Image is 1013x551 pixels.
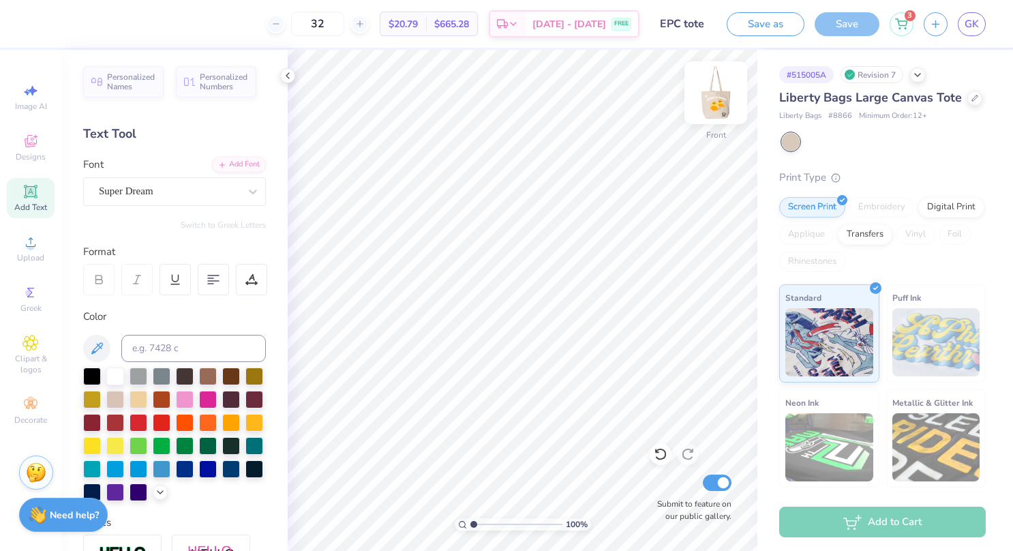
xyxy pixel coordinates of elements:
[892,396,973,410] span: Metallic & Glitter Ink
[14,415,47,426] span: Decorate
[849,197,914,218] div: Embroidery
[892,308,980,376] img: Puff Ink
[727,12,804,36] button: Save as
[892,291,921,305] span: Puff Ink
[15,101,47,112] span: Image AI
[20,303,42,314] span: Greek
[83,244,267,260] div: Format
[896,224,935,245] div: Vinyl
[785,308,873,376] img: Standard
[785,413,873,481] img: Neon Ink
[212,157,266,173] div: Add Font
[905,10,916,21] span: 3
[779,197,845,218] div: Screen Print
[200,72,248,91] span: Personalized Numbers
[566,518,588,531] span: 100 %
[650,498,731,522] label: Submit to feature on our public gallery.
[16,151,46,162] span: Designs
[958,12,986,36] a: GK
[828,110,852,122] span: # 8866
[83,157,104,173] label: Font
[841,66,903,83] div: Revision 7
[779,110,821,122] span: Liberty Bags
[892,413,980,481] img: Metallic & Glitter Ink
[689,65,743,120] img: Front
[859,110,927,122] span: Minimum Order: 12 +
[779,170,986,185] div: Print Type
[389,17,418,31] span: $20.79
[121,335,266,362] input: e.g. 7428 c
[918,197,984,218] div: Digital Print
[838,224,892,245] div: Transfers
[965,16,979,32] span: GK
[785,396,819,410] span: Neon Ink
[650,10,716,38] input: Untitled Design
[107,72,155,91] span: Personalized Names
[779,89,962,106] span: Liberty Bags Large Canvas Tote
[614,19,629,29] span: FREE
[50,509,99,522] strong: Need help?
[291,12,344,36] input: – –
[779,224,834,245] div: Applique
[181,220,266,230] button: Switch to Greek Letters
[779,66,834,83] div: # 515005A
[17,252,44,263] span: Upload
[706,129,726,141] div: Front
[785,291,821,305] span: Standard
[83,125,266,143] div: Text Tool
[779,252,845,272] div: Rhinestones
[83,515,266,531] div: Styles
[14,202,47,213] span: Add Text
[7,353,55,375] span: Clipart & logos
[434,17,469,31] span: $665.28
[532,17,606,31] span: [DATE] - [DATE]
[83,309,266,325] div: Color
[939,224,971,245] div: Foil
